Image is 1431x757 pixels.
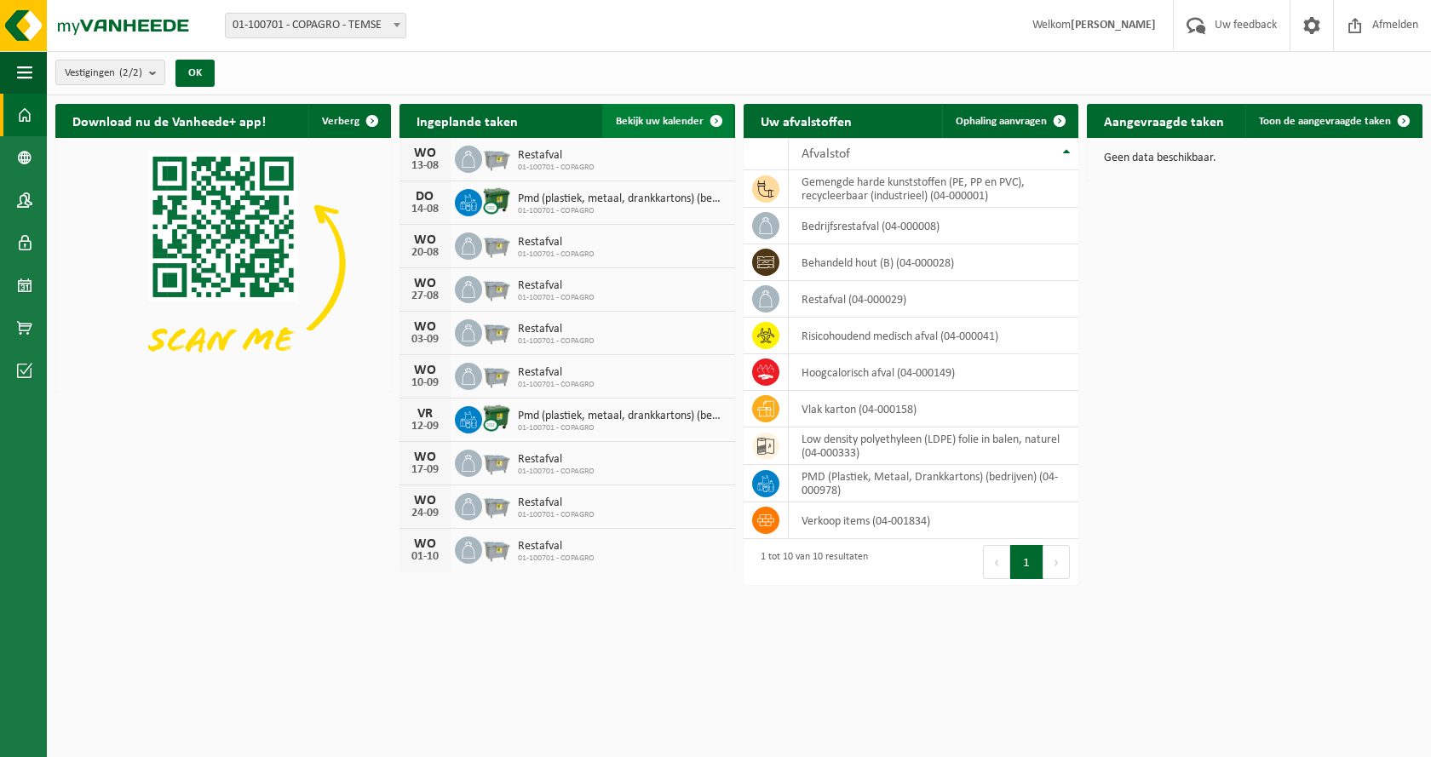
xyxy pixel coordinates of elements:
[752,543,868,581] div: 1 tot 10 van 10 resultaten
[802,147,850,161] span: Afvalstof
[518,163,595,173] span: 01-100701 - COPAGRO
[1259,116,1391,127] span: Toon de aangevraagde taken
[518,510,595,520] span: 01-100701 - COPAGRO
[482,534,511,563] img: WB-2500-GAL-GY-01
[1043,545,1070,579] button: Next
[226,14,405,37] span: 01-100701 - COPAGRO - TEMSE
[55,60,165,85] button: Vestigingen(2/2)
[518,323,595,336] span: Restafval
[1087,104,1241,137] h2: Aangevraagde taken
[789,391,1079,427] td: vlak karton (04-000158)
[322,116,359,127] span: Verberg
[789,427,1079,465] td: low density polyethyleen (LDPE) folie in balen, naturel (04-000333)
[602,104,733,138] a: Bekijk uw kalender
[399,104,535,137] h2: Ingeplande taken
[942,104,1077,138] a: Ophaling aanvragen
[55,138,391,389] img: Download de VHEPlus App
[983,545,1010,579] button: Previous
[482,230,511,259] img: WB-2500-GAL-GY-01
[408,537,442,551] div: WO
[408,407,442,421] div: VR
[482,317,511,346] img: WB-2500-GAL-GY-01
[518,336,595,347] span: 01-100701 - COPAGRO
[518,192,727,206] span: Pmd (plastiek, metaal, drankkartons) (bedrijven)
[65,60,142,86] span: Vestigingen
[408,364,442,377] div: WO
[408,450,442,464] div: WO
[744,104,869,137] h2: Uw afvalstoffen
[482,360,511,389] img: WB-2500-GAL-GY-01
[482,490,511,519] img: WB-2500-GAL-GY-01
[616,116,704,127] span: Bekijk uw kalender
[408,233,442,247] div: WO
[408,160,442,172] div: 13-08
[789,502,1079,539] td: verkoop items (04-001834)
[408,247,442,259] div: 20-08
[1010,545,1043,579] button: 1
[518,206,727,216] span: 01-100701 - COPAGRO
[308,104,389,138] button: Verberg
[482,447,511,476] img: WB-2500-GAL-GY-01
[956,116,1047,127] span: Ophaling aanvragen
[175,60,215,87] button: OK
[789,281,1079,318] td: restafval (04-000029)
[518,279,595,293] span: Restafval
[482,143,511,172] img: WB-2500-GAL-GY-01
[789,354,1079,391] td: hoogcalorisch afval (04-000149)
[408,508,442,519] div: 24-09
[789,465,1079,502] td: PMD (Plastiek, Metaal, Drankkartons) (bedrijven) (04-000978)
[518,453,595,467] span: Restafval
[408,377,442,389] div: 10-09
[408,290,442,302] div: 27-08
[789,244,1079,281] td: behandeld hout (B) (04-000028)
[1071,19,1156,32] strong: [PERSON_NAME]
[789,170,1079,208] td: gemengde harde kunststoffen (PE, PP en PVC), recycleerbaar (industrieel) (04-000001)
[408,146,442,160] div: WO
[518,553,595,564] span: 01-100701 - COPAGRO
[408,277,442,290] div: WO
[518,496,595,510] span: Restafval
[482,186,511,215] img: WB-1100-CU
[1104,152,1405,164] p: Geen data beschikbaar.
[789,208,1079,244] td: bedrijfsrestafval (04-000008)
[1245,104,1421,138] a: Toon de aangevraagde taken
[225,13,406,38] span: 01-100701 - COPAGRO - TEMSE
[408,551,442,563] div: 01-10
[119,67,142,78] count: (2/2)
[408,204,442,215] div: 14-08
[518,236,595,249] span: Restafval
[408,334,442,346] div: 03-09
[518,149,595,163] span: Restafval
[482,404,511,433] img: WB-1100-CU
[408,320,442,334] div: WO
[518,467,595,477] span: 01-100701 - COPAGRO
[408,494,442,508] div: WO
[518,293,595,303] span: 01-100701 - COPAGRO
[408,190,442,204] div: DO
[789,318,1079,354] td: risicohoudend medisch afval (04-000041)
[518,540,595,553] span: Restafval
[482,273,511,302] img: WB-2500-GAL-GY-01
[408,464,442,476] div: 17-09
[518,249,595,260] span: 01-100701 - COPAGRO
[518,410,727,423] span: Pmd (plastiek, metaal, drankkartons) (bedrijven)
[518,423,727,433] span: 01-100701 - COPAGRO
[408,421,442,433] div: 12-09
[55,104,283,137] h2: Download nu de Vanheede+ app!
[518,380,595,390] span: 01-100701 - COPAGRO
[518,366,595,380] span: Restafval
